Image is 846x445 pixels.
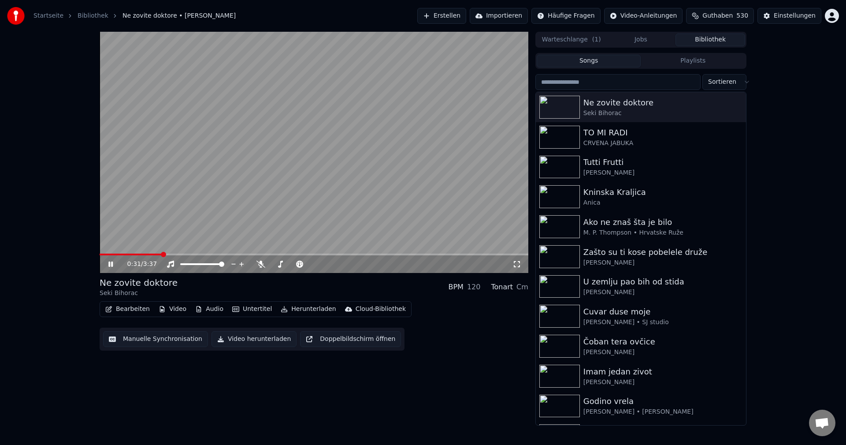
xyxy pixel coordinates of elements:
[606,34,676,46] button: Jobs
[516,282,528,292] div: Cm
[211,331,297,347] button: Video herunterladen
[583,336,742,348] div: Čoban tera ovčice
[531,8,601,24] button: Häufige Fragen
[33,11,236,20] nav: breadcrumb
[143,260,157,269] span: 3:37
[102,303,153,315] button: Bearbeiten
[583,318,742,327] div: [PERSON_NAME] • SJ studio
[583,127,742,139] div: TO MI RADI
[583,198,742,207] div: Anica
[774,11,816,20] div: Einstellungen
[757,8,821,24] button: Einstellungen
[300,331,401,347] button: Doppelbildschirm öffnen
[583,186,742,198] div: Kninska Kraljica
[583,168,742,177] div: [PERSON_NAME]
[103,331,208,347] button: Manuelle Synchronisation
[702,11,733,20] span: Guthaben
[229,303,275,315] button: Untertitel
[675,34,745,46] button: Bibliothek
[583,139,742,148] div: CRVENA JABUKA
[686,8,754,24] button: Guthaben530
[467,282,481,292] div: 120
[708,78,736,86] span: Sortieren
[583,408,742,416] div: [PERSON_NAME] • [PERSON_NAME]
[448,282,463,292] div: BPM
[277,303,339,315] button: Herunterladen
[417,8,466,24] button: Erstellen
[583,348,742,357] div: [PERSON_NAME]
[100,277,178,289] div: Ne zovite doktore
[583,395,742,408] div: Godino vrela
[592,35,601,44] span: ( 1 )
[604,8,683,24] button: Video-Anleitungen
[127,260,148,269] div: /
[583,156,742,168] div: Tutti Frutti
[537,34,606,46] button: Warteschlange
[127,260,141,269] span: 0:31
[192,303,227,315] button: Audio
[583,246,742,258] div: Zašto su ti kose pobelele druže
[583,258,742,267] div: [PERSON_NAME]
[78,11,108,20] a: Bibliothek
[641,55,745,67] button: Playlists
[583,276,742,288] div: U zemlju pao bih od stida
[470,8,528,24] button: Importieren
[155,303,190,315] button: Video
[537,55,641,67] button: Songs
[491,282,513,292] div: Tonart
[583,366,742,378] div: Imam jedan zivot
[7,7,25,25] img: youka
[809,410,835,436] a: Chat öffnen
[583,378,742,387] div: [PERSON_NAME]
[583,288,742,297] div: [PERSON_NAME]
[122,11,236,20] span: Ne zovite doktore • [PERSON_NAME]
[583,97,742,109] div: Ne zovite doktore
[33,11,63,20] a: Startseite
[356,305,406,314] div: Cloud-Bibliothek
[583,228,742,237] div: M. P. Thompson • Hrvatske Ruže
[583,109,742,118] div: Seki Bihorac
[583,306,742,318] div: Cuvar duse moje
[583,216,742,228] div: Ako ne znaš šta je bilo
[736,11,748,20] span: 530
[100,289,178,298] div: Seki Bihorac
